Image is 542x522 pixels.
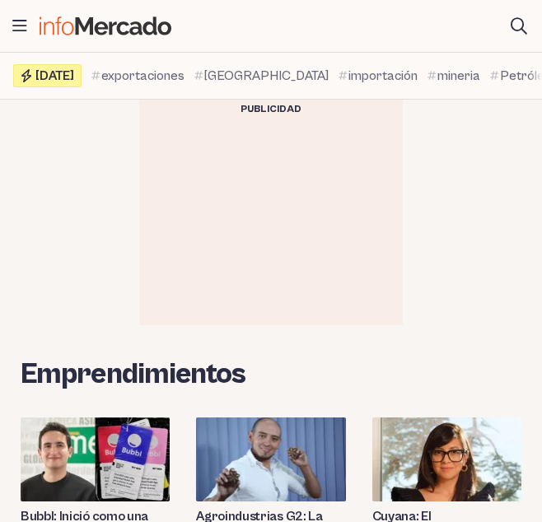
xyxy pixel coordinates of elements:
img: Cuyana emprendimiento [372,417,521,501]
div: Publicidad [139,100,403,119]
img: agroindustrias g2 emprendimiento [196,417,345,501]
span: exportaciones [101,66,185,86]
span: [GEOGRAPHIC_DATA] [204,66,329,86]
iframe: Advertisement [147,119,395,325]
a: mineria [428,66,480,86]
a: exportaciones [91,66,185,86]
img: Infomercado Ecuador logo [40,16,171,35]
span: mineria [437,66,480,86]
span: importación [348,66,418,86]
span: [DATE] [35,69,74,82]
span: Emprendimientos [21,358,246,391]
a: importación [339,66,418,86]
img: Bubbl red social [21,417,170,501]
a: [GEOGRAPHIC_DATA] [194,66,329,86]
